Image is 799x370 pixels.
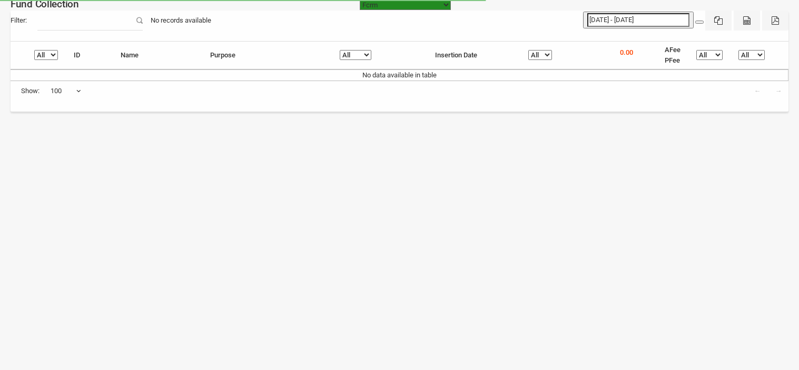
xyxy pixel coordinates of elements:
[705,11,732,31] button: Excel
[665,45,680,55] li: AFee
[113,42,202,69] th: Name
[620,47,633,58] p: 0.00
[202,42,332,69] th: Purpose
[734,11,760,31] button: CSV
[427,42,520,69] th: Insertion Date
[21,86,40,96] span: Show:
[37,11,143,31] input: Filter:
[665,55,680,66] li: PFee
[11,69,788,81] td: No data available in table
[762,11,788,31] button: Pdf
[747,81,767,101] a: ←
[768,81,788,101] a: →
[51,86,81,96] span: 100
[66,42,113,69] th: ID
[143,11,219,31] div: No records available
[50,81,82,101] span: 100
